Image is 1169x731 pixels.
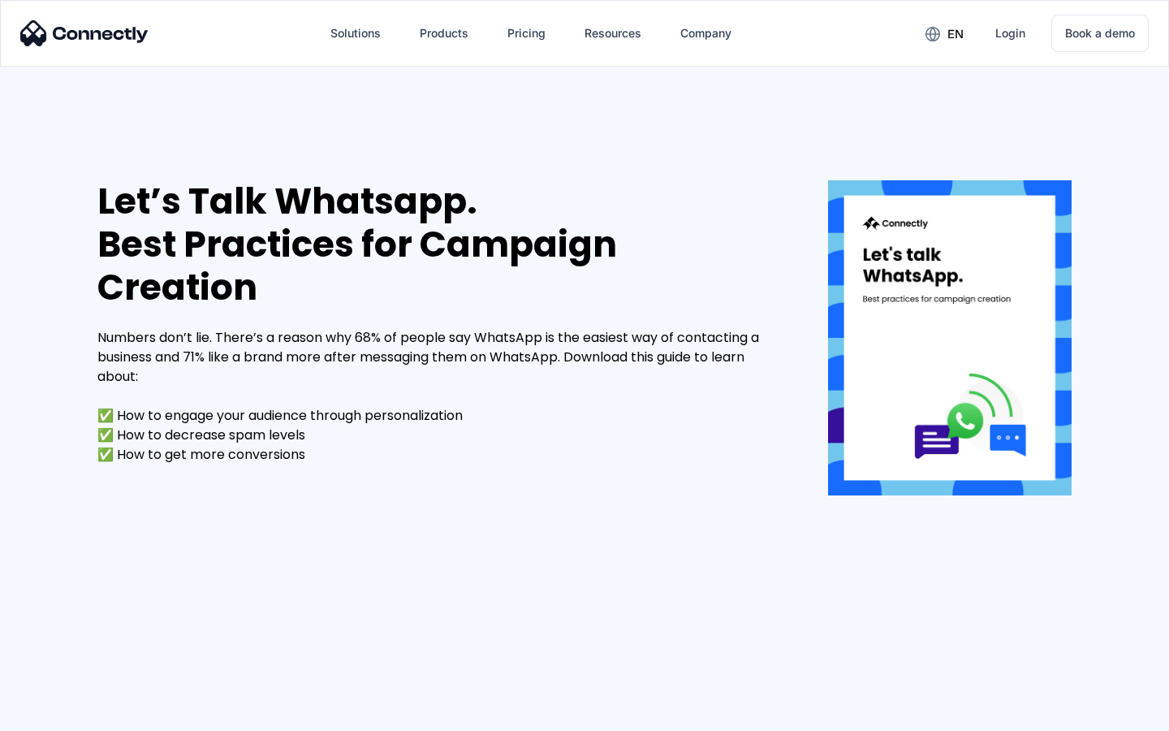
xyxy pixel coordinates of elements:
div: Solutions [330,22,381,45]
div: en [947,23,964,45]
div: Login [995,22,1025,45]
div: Company [680,22,731,45]
div: Numbers don’t lie. There’s a reason why 68% of people say WhatsApp is the easiest way of contacti... [97,328,779,465]
div: Resources [584,22,641,45]
div: Products [420,22,468,45]
a: Login [982,14,1038,53]
a: Book a demo [1051,15,1149,52]
img: Connectly Logo [20,20,149,46]
div: Let’s Talk Whatsapp. Best Practices for Campaign Creation [97,180,779,309]
a: Pricing [494,14,559,53]
div: Pricing [507,22,546,45]
ul: Language list [32,703,97,725]
aside: Language selected: English [16,703,97,725]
